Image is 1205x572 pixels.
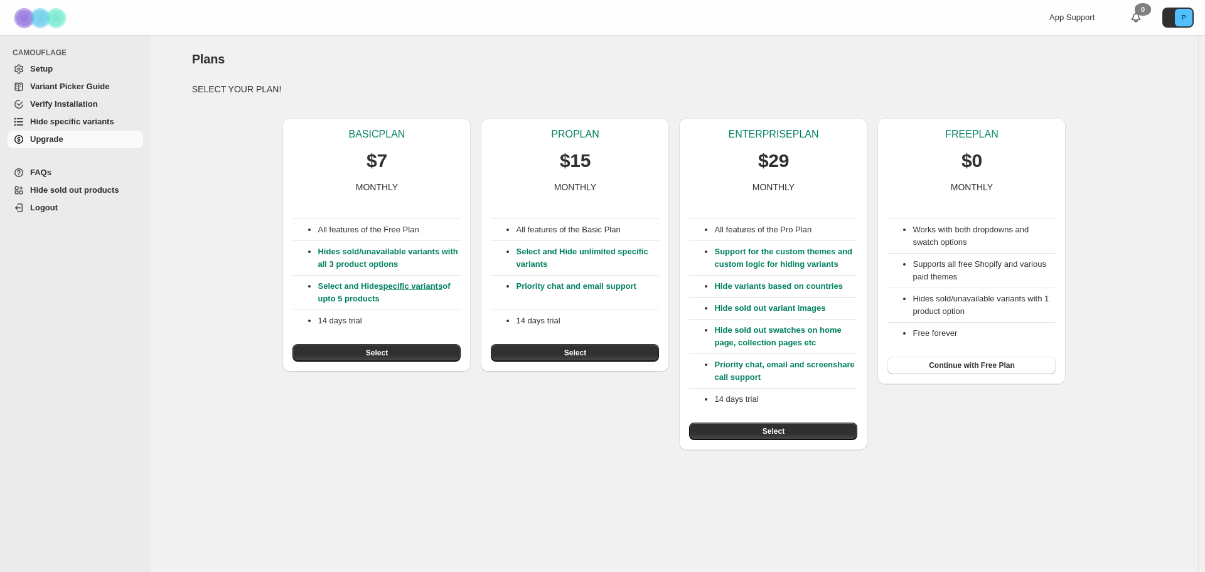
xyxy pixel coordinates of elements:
span: Hide specific variants [30,117,114,126]
li: Supports all free Shopify and various paid themes [913,258,1056,283]
p: $7 [367,148,387,173]
span: Select [763,426,785,436]
span: App Support [1049,13,1095,22]
span: Avatar with initials P [1175,9,1192,26]
p: Priority chat, email and screenshare call support [714,359,857,384]
span: Select [366,348,388,358]
button: Avatar with initials P [1162,8,1194,28]
p: BASIC PLAN [349,128,405,141]
button: Select [292,344,461,362]
p: MONTHLY [752,181,795,193]
li: Hides sold/unavailable variants with 1 product option [913,293,1056,318]
p: $15 [560,148,591,173]
p: $0 [961,148,982,173]
p: MONTHLY [951,181,993,193]
a: Hide specific variants [8,113,143,131]
p: Select and Hide unlimited specific variants [516,246,659,271]
p: MONTHLY [356,181,398,193]
p: 14 days trial [318,315,461,327]
span: Hide sold out products [30,185,119,195]
p: Hide variants based on countries [714,280,857,293]
p: PRO PLAN [551,128,599,141]
img: Camouflage [10,1,73,35]
span: Setup [30,64,53,73]
a: Hide sold out products [8,181,143,199]
p: ENTERPRISE PLAN [728,128,818,141]
span: Verify Installation [30,99,98,109]
a: Verify Installation [8,95,143,113]
a: specific variants [378,281,442,291]
p: SELECT YOUR PLAN! [192,83,1157,95]
p: FREE PLAN [945,128,998,141]
a: Upgrade [8,131,143,148]
p: Priority chat and email support [516,280,659,305]
a: FAQs [8,164,143,181]
text: P [1181,14,1186,21]
span: Logout [30,203,58,212]
button: Select [689,423,857,440]
a: Variant Picker Guide [8,78,143,95]
button: Continue with Free Plan [887,357,1056,374]
span: Select [564,348,586,358]
span: Upgrade [30,134,63,144]
p: 14 days trial [714,393,857,406]
span: Continue with Free Plan [929,360,1015,370]
li: Works with both dropdowns and swatch options [913,224,1056,249]
p: $29 [758,148,789,173]
span: Variant Picker Guide [30,82,109,91]
p: 14 days trial [516,315,659,327]
p: Hide sold out swatches on home page, collection pages etc [714,324,857,349]
p: Support for the custom themes and custom logic for hiding variants [714,246,857,271]
p: Select and Hide of upto 5 products [318,280,461,305]
div: 0 [1135,3,1151,16]
p: Hide sold out variant images [714,302,857,315]
li: Free forever [913,327,1056,340]
a: Logout [8,199,143,217]
span: Plans [192,52,225,66]
span: CAMOUFLAGE [13,48,144,58]
button: Select [491,344,659,362]
p: All features of the Basic Plan [516,224,659,236]
p: All features of the Free Plan [318,224,461,236]
p: All features of the Pro Plan [714,224,857,236]
span: FAQs [30,168,51,177]
a: Setup [8,60,143,78]
p: Hides sold/unavailable variants with all 3 product options [318,246,461,271]
a: 0 [1130,11,1142,24]
p: MONTHLY [554,181,596,193]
